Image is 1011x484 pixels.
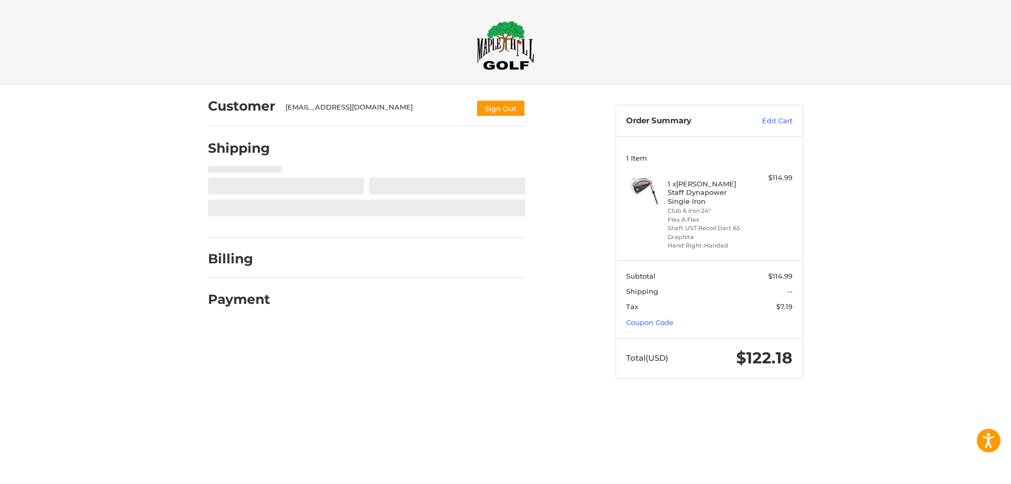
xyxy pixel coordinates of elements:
[739,116,792,126] a: Edit Cart
[626,154,792,162] h3: 1 Item
[668,215,748,224] li: Flex A Flex
[285,102,465,117] div: [EMAIL_ADDRESS][DOMAIN_NAME]
[208,140,270,156] h2: Shipping
[208,291,270,308] h2: Payment
[626,116,739,126] h3: Order Summary
[626,272,656,280] span: Subtotal
[476,100,526,117] button: Sign Out
[668,180,748,205] h4: 1 x [PERSON_NAME] Staff Dynapower Single Iron
[208,251,270,267] h2: Billing
[787,287,792,295] span: --
[626,287,658,295] span: Shipping
[626,318,673,327] a: Coupon Code
[668,241,748,250] li: Hand Right-Handed
[626,302,638,311] span: Tax
[626,353,668,363] span: Total (USD)
[776,302,792,311] span: $7.19
[208,98,275,114] h2: Customer
[477,21,534,70] img: Maple Hill Golf
[668,206,748,215] li: Club 6 Iron 24°
[751,173,792,183] div: $114.99
[736,348,792,368] span: $122.18
[668,224,748,241] li: Shaft UST Recoil Dart 65 Graphite
[768,272,792,280] span: $114.99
